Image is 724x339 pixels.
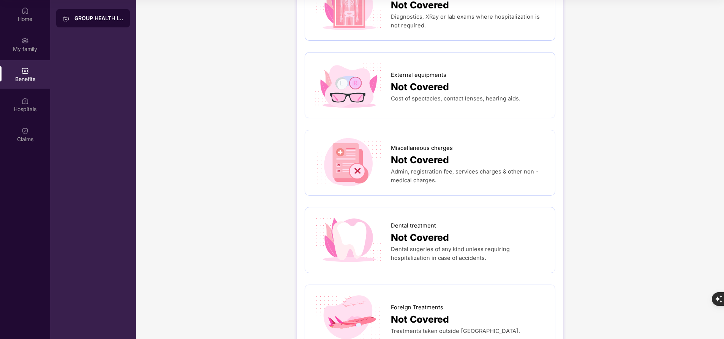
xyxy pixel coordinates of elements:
span: Treatments taken outside [GEOGRAPHIC_DATA]. [391,328,520,334]
span: Not Covered [391,153,449,167]
img: icon [313,215,384,265]
span: Cost of spectacles, contact lenses, hearing aids. [391,95,520,102]
span: Admin, registration fee, services charges & other non - medical charges. [391,168,539,184]
img: svg+xml;base64,PHN2ZyBpZD0iSG9tZSIgeG1sbnM9Imh0dHA6Ly93d3cudzMub3JnLzIwMDAvc3ZnIiB3aWR0aD0iMjAiIG... [21,7,29,14]
img: svg+xml;base64,PHN2ZyBpZD0iSG9zcGl0YWxzIiB4bWxucz0iaHR0cDovL3d3dy53My5vcmcvMjAwMC9zdmciIHdpZHRoPS... [21,97,29,105]
img: icon [313,60,384,110]
img: svg+xml;base64,PHN2ZyB3aWR0aD0iMjAiIGhlaWdodD0iMjAiIHZpZXdCb3g9IjAgMCAyMCAyMCIgZmlsbD0ibm9uZSIgeG... [62,15,70,22]
span: Dental treatment [391,221,436,230]
span: Not Covered [391,230,449,245]
div: GROUP HEALTH INSURANCE [74,14,124,22]
span: Not Covered [391,312,449,327]
img: icon [313,138,384,188]
span: Dental sugeries of any kind unless requiring hospitalization in case of accidents. [391,246,510,261]
span: Miscellaneous charges [391,144,453,153]
img: svg+xml;base64,PHN2ZyB3aWR0aD0iMjAiIGhlaWdodD0iMjAiIHZpZXdCb3g9IjAgMCAyMCAyMCIgZmlsbD0ibm9uZSIgeG... [21,37,29,45]
img: svg+xml;base64,PHN2ZyBpZD0iQmVuZWZpdHMiIHhtbG5zPSJodHRwOi8vd3d3LnczLm9yZy8yMDAwL3N2ZyIgd2lkdGg9Ij... [21,67,29,75]
span: Diagnostics, XRay or lab exams where hospitalization is not required. [391,13,540,29]
img: svg+xml;base64,PHN2ZyBpZD0iQ2xhaW0iIHhtbG5zPSJodHRwOi8vd3d3LnczLm9yZy8yMDAwL3N2ZyIgd2lkdGg9IjIwIi... [21,127,29,135]
span: Foreign Treatments [391,303,443,312]
span: External equipments [391,71,446,80]
span: Not Covered [391,80,449,94]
